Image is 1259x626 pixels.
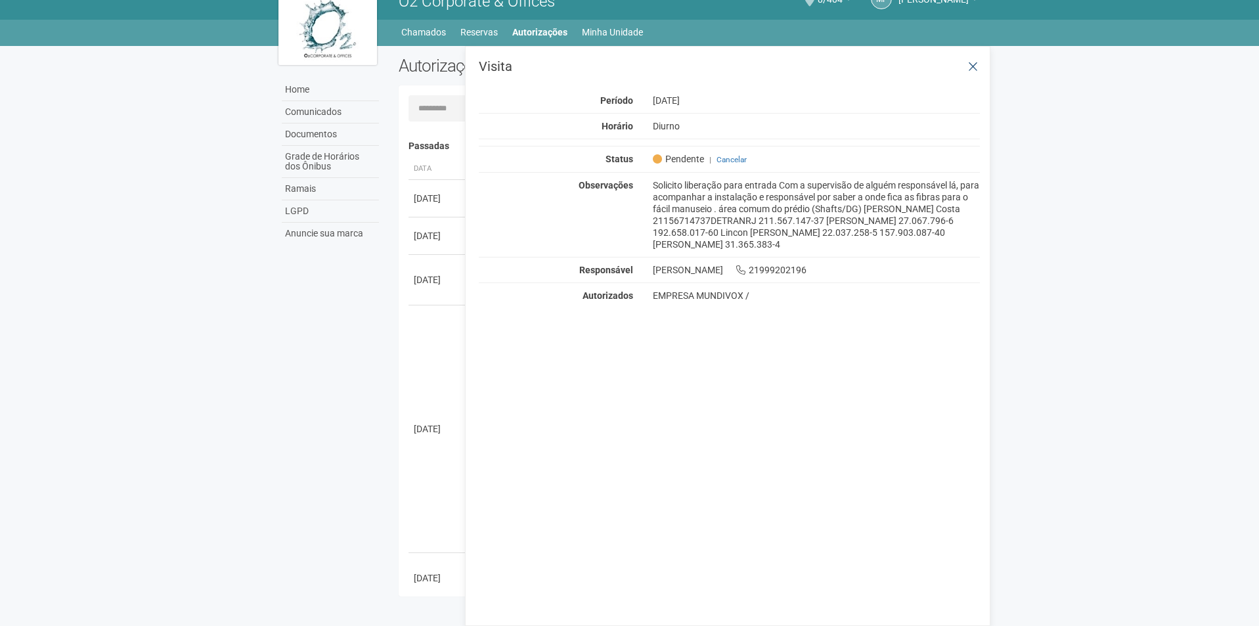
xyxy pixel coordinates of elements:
[643,120,990,132] div: Diurno
[414,571,462,585] div: [DATE]
[282,146,379,178] a: Grade de Horários dos Ônibus
[409,158,468,180] th: Data
[414,229,462,242] div: [DATE]
[282,178,379,200] a: Ramais
[582,23,643,41] a: Minha Unidade
[282,101,379,123] a: Comunicados
[653,290,981,302] div: EMPRESA MUNDIVOX /
[606,154,633,164] strong: Status
[643,95,990,106] div: [DATE]
[401,23,446,41] a: Chamados
[414,192,462,205] div: [DATE]
[583,290,633,301] strong: Autorizados
[600,95,633,106] strong: Período
[414,422,462,436] div: [DATE]
[709,155,711,164] span: |
[414,273,462,286] div: [DATE]
[653,153,704,165] span: Pendente
[460,23,498,41] a: Reservas
[479,60,980,73] h3: Visita
[579,180,633,190] strong: Observações
[717,155,747,164] a: Cancelar
[282,79,379,101] a: Home
[602,121,633,131] strong: Horário
[399,56,680,76] h2: Autorizações
[579,265,633,275] strong: Responsável
[409,141,971,151] h4: Passadas
[643,264,990,276] div: [PERSON_NAME] 21999202196
[282,223,379,244] a: Anuncie sua marca
[282,123,379,146] a: Documentos
[643,179,990,250] div: Solicito liberação para entrada Com a supervisão de alguém responsável lá, para acompanhar a inst...
[282,200,379,223] a: LGPD
[512,23,567,41] a: Autorizações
